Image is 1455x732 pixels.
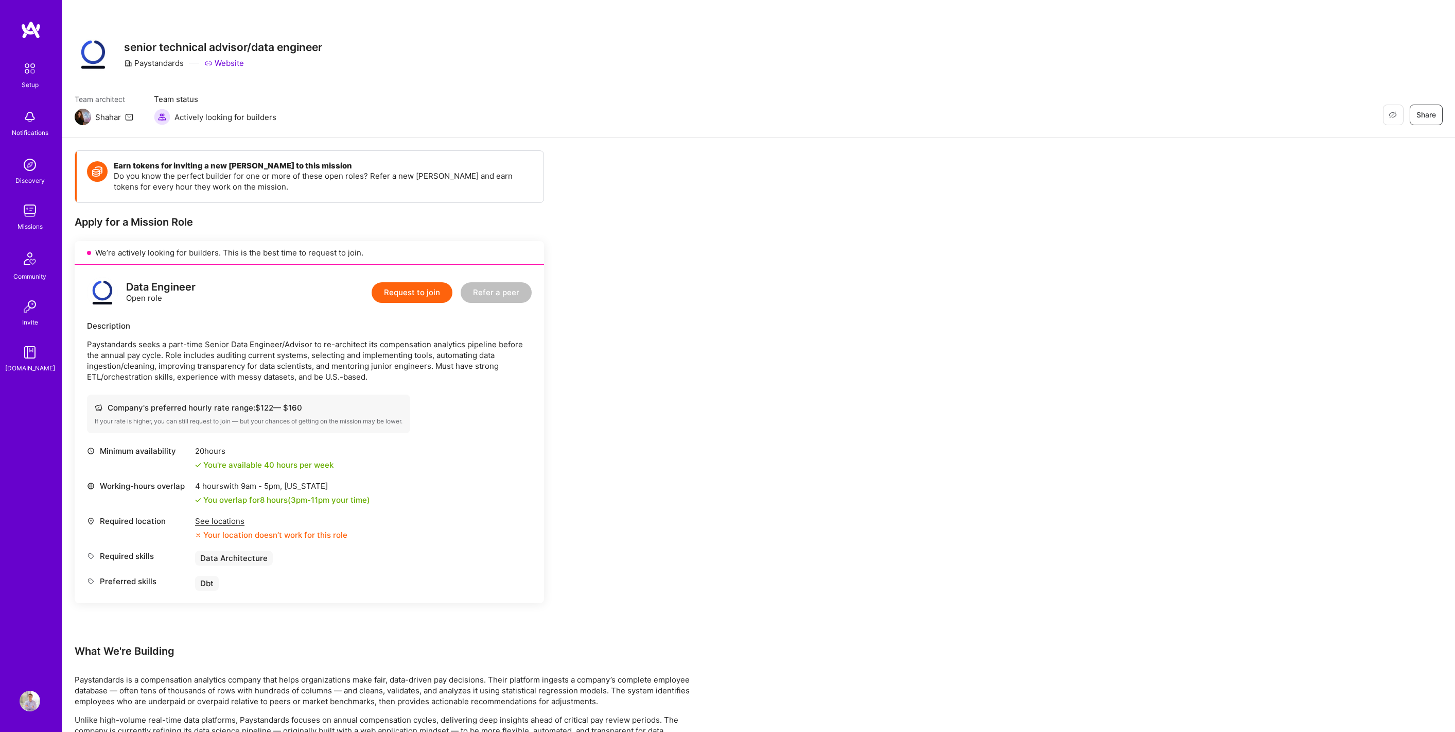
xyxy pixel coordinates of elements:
[17,246,42,271] img: Community
[87,552,95,560] i: icon Tag
[87,517,95,525] i: icon Location
[195,530,347,540] div: Your location doesn’t work for this role
[13,271,46,282] div: Community
[239,481,284,491] span: 9am - 5pm ,
[19,58,41,79] img: setup
[203,495,370,505] div: You overlap for 8 hours ( your time)
[87,577,95,585] i: icon Tag
[95,402,402,413] div: Company's preferred hourly rate range: $ 122 — $ 160
[195,551,273,566] div: Data Architecture
[1410,105,1443,125] button: Share
[17,221,43,232] div: Missions
[15,175,45,186] div: Discovery
[195,576,219,591] div: Dbt
[372,282,452,303] button: Request to join
[195,516,347,526] div: See locations
[87,551,190,561] div: Required skills
[154,94,276,105] span: Team status
[1389,111,1397,119] i: icon EyeClosed
[126,282,196,303] div: Open role
[195,446,334,456] div: 20 hours
[21,21,41,39] img: logo
[20,200,40,221] img: teamwork
[75,674,692,707] p: Paystandards is a compensation analytics company that helps organizations make fair, data-driven ...
[87,339,532,382] p: Paystandards seeks a part-time Senior Data Engineer/Advisor to re-architect its compensation anal...
[461,282,532,303] button: Refer a peer
[126,282,196,293] div: Data Engineer
[87,320,532,331] div: Description
[22,79,39,90] div: Setup
[204,58,244,69] a: Website
[1416,110,1436,120] span: Share
[87,482,95,490] i: icon World
[87,446,190,456] div: Minimum availability
[124,58,184,69] div: Paystandards
[195,497,201,503] i: icon Check
[154,109,170,125] img: Actively looking for builders
[87,447,95,455] i: icon Clock
[20,342,40,363] img: guide book
[195,532,201,538] i: icon CloseOrange
[125,113,133,121] i: icon Mail
[22,317,38,328] div: Invite
[17,691,43,711] a: User Avatar
[87,277,118,308] img: logo
[174,112,276,123] span: Actively looking for builders
[87,576,190,587] div: Preferred skills
[75,215,544,229] div: Apply for a Mission Role
[75,644,692,658] div: What We're Building
[12,127,48,138] div: Notifications
[114,161,533,171] h4: Earn tokens for inviting a new [PERSON_NAME] to this mission
[75,241,544,265] div: We’re actively looking for builders. This is the best time to request to join.
[87,161,108,182] img: Token icon
[195,481,370,491] div: 4 hours with [US_STATE]
[95,112,121,123] div: Shahar
[95,404,102,412] i: icon Cash
[20,107,40,127] img: bell
[291,495,329,505] span: 3pm - 11pm
[20,296,40,317] img: Invite
[87,516,190,526] div: Required location
[114,171,533,192] p: Do you know the perfect builder for one or more of these open roles? Refer a new [PERSON_NAME] an...
[75,109,91,125] img: Team Architect
[20,691,40,711] img: User Avatar
[5,363,55,373] div: [DOMAIN_NAME]
[195,459,334,470] div: You're available 40 hours per week
[75,36,112,73] img: Company Logo
[195,462,201,468] i: icon Check
[87,481,190,491] div: Working-hours overlap
[124,59,132,67] i: icon CompanyGray
[95,417,402,425] div: If your rate is higher, you can still request to join — but your chances of getting on the missio...
[20,155,40,175] img: discovery
[124,41,322,54] h3: senior technical advisor/data engineer
[75,94,133,105] span: Team architect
